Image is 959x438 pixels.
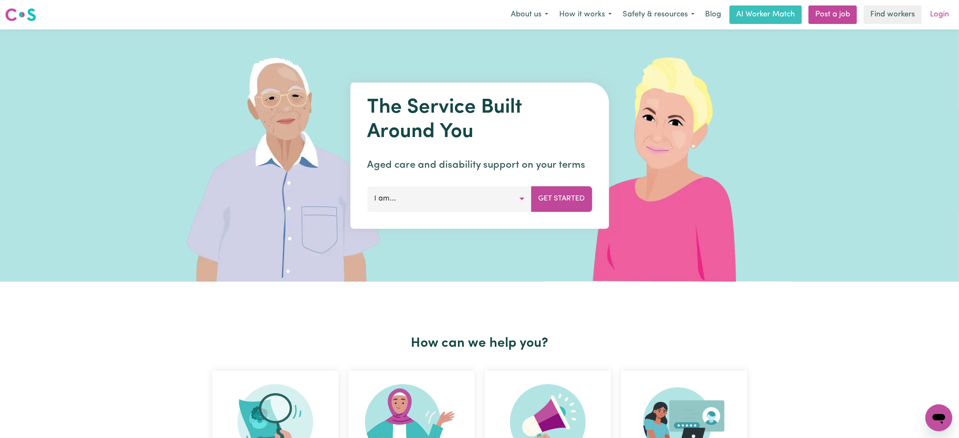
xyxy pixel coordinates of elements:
p: Aged care and disability support on your terms [367,158,592,173]
a: Careseekers logo [5,5,36,24]
button: About us [505,6,554,24]
a: Post a job [808,5,857,24]
iframe: Button to launch messaging window, conversation in progress [925,404,952,431]
h1: The Service Built Around You [367,96,592,144]
a: Find workers [864,5,922,24]
button: How it works [554,6,617,24]
a: AI Worker Match [729,5,802,24]
button: Get Started [531,186,592,211]
button: I am... [367,186,531,211]
a: Blog [700,5,726,24]
button: Safety & resources [617,6,700,24]
a: Login [925,5,954,24]
h2: How can we help you? [207,335,752,351]
img: Careseekers logo [5,7,36,22]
